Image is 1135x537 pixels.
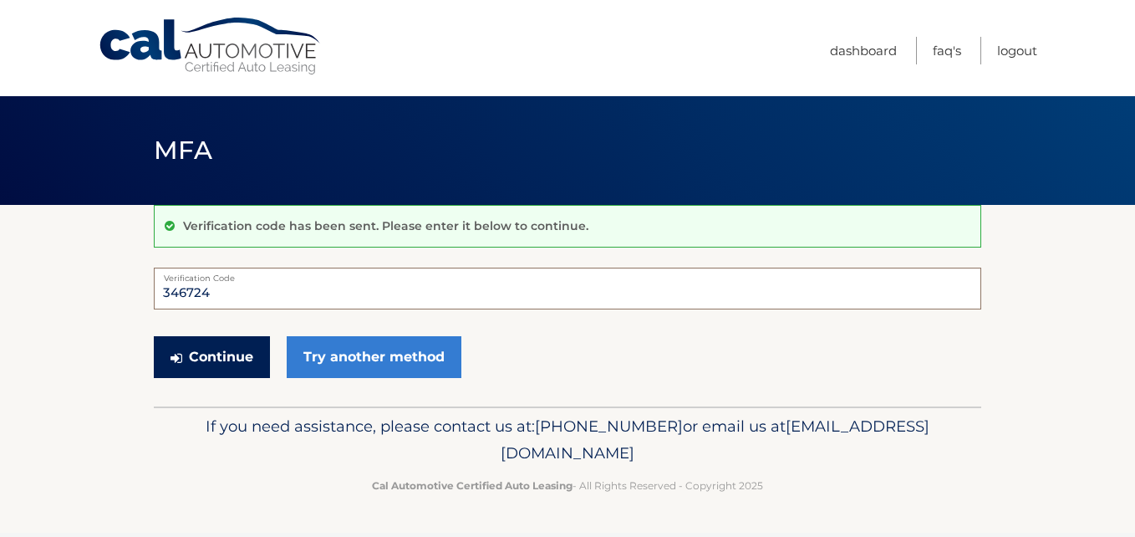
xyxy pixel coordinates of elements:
[183,218,588,233] p: Verification code has been sent. Please enter it below to continue.
[535,417,683,436] span: [PHONE_NUMBER]
[372,479,573,492] strong: Cal Automotive Certified Auto Leasing
[997,37,1037,64] a: Logout
[287,336,461,378] a: Try another method
[98,17,323,76] a: Cal Automotive
[933,37,961,64] a: FAQ's
[154,336,270,378] button: Continue
[154,135,212,166] span: MFA
[501,417,929,463] span: [EMAIL_ADDRESS][DOMAIN_NAME]
[165,413,970,467] p: If you need assistance, please contact us at: or email us at
[830,37,897,64] a: Dashboard
[154,268,981,309] input: Verification Code
[165,477,970,494] p: - All Rights Reserved - Copyright 2025
[154,268,981,281] label: Verification Code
